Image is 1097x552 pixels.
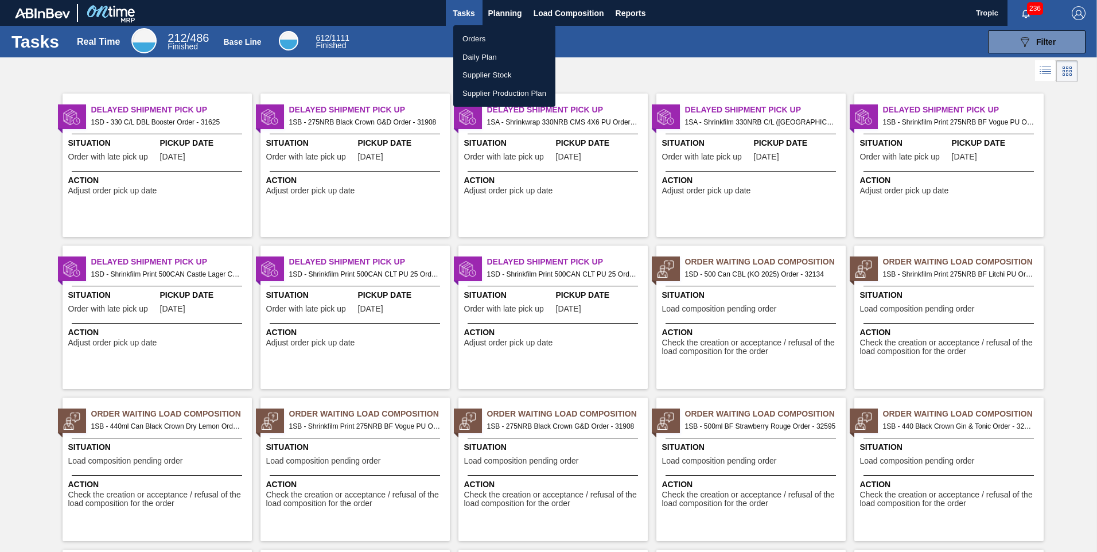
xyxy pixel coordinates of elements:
a: Supplier Production Plan [453,84,555,103]
a: Orders [453,30,555,48]
a: Supplier Stock [453,66,555,84]
a: Daily Plan [453,48,555,67]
